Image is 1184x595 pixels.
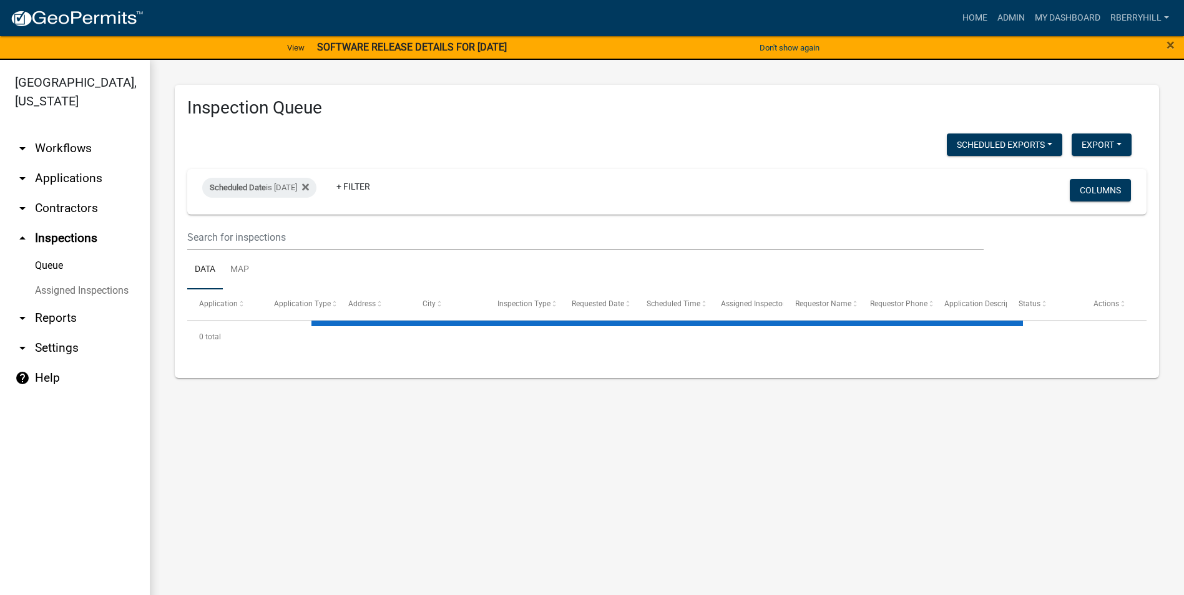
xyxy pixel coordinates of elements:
[721,299,785,308] span: Assigned Inspector
[187,97,1147,119] h3: Inspection Queue
[223,250,257,290] a: Map
[1030,6,1105,30] a: My Dashboard
[858,289,932,319] datatable-header-cell: Requestor Phone
[317,41,507,53] strong: SOFTWARE RELEASE DETAILS FOR [DATE]
[944,299,1023,308] span: Application Description
[497,299,550,308] span: Inspection Type
[486,289,560,319] datatable-header-cell: Inspection Type
[423,299,436,308] span: City
[282,37,310,58] a: View
[1072,133,1132,156] button: Export
[646,299,700,308] span: Scheduled Time
[634,289,708,319] datatable-header-cell: Scheduled Time
[783,289,858,319] datatable-header-cell: Requestor Name
[15,311,30,326] i: arrow_drop_down
[947,133,1062,156] button: Scheduled Exports
[15,231,30,246] i: arrow_drop_up
[15,141,30,156] i: arrow_drop_down
[870,299,927,308] span: Requestor Phone
[326,175,380,198] a: + Filter
[709,289,783,319] datatable-header-cell: Assigned Inspector
[262,289,336,319] datatable-header-cell: Application Type
[795,299,851,308] span: Requestor Name
[187,250,223,290] a: Data
[1082,289,1156,319] datatable-header-cell: Actions
[932,289,1007,319] datatable-header-cell: Application Description
[560,289,634,319] datatable-header-cell: Requested Date
[15,171,30,186] i: arrow_drop_down
[336,289,411,319] datatable-header-cell: Address
[957,6,992,30] a: Home
[1007,289,1081,319] datatable-header-cell: Status
[187,289,262,319] datatable-header-cell: Application
[187,321,1147,352] div: 0 total
[210,183,266,192] span: Scheduled Date
[572,299,624,308] span: Requested Date
[348,299,376,308] span: Address
[755,37,824,58] button: Don't show again
[992,6,1030,30] a: Admin
[274,299,331,308] span: Application Type
[202,178,316,198] div: is [DATE]
[411,289,485,319] datatable-header-cell: City
[1105,6,1174,30] a: rberryhill
[1167,37,1175,52] button: Close
[187,225,984,250] input: Search for inspections
[1019,299,1040,308] span: Status
[15,370,30,385] i: help
[1167,36,1175,54] span: ×
[1070,179,1131,201] button: Columns
[199,299,238,308] span: Application
[15,341,30,356] i: arrow_drop_down
[1093,299,1119,308] span: Actions
[15,201,30,216] i: arrow_drop_down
